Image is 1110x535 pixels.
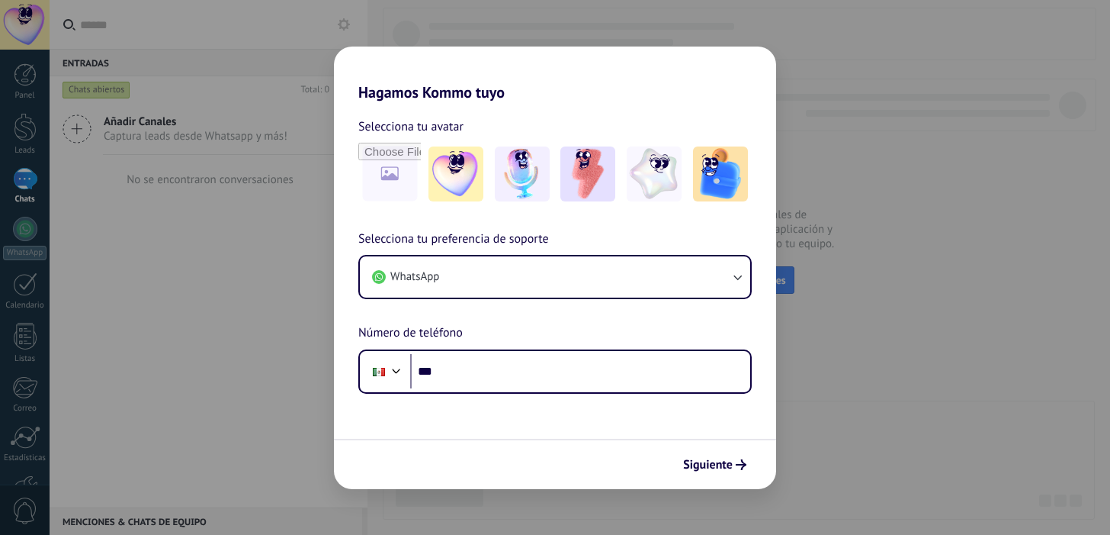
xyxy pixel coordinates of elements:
[676,452,753,478] button: Siguiente
[560,147,615,201] img: -3.jpeg
[360,256,750,298] button: WhatsApp
[683,459,733,470] span: Siguiente
[495,147,550,201] img: -2.jpeg
[358,324,463,343] span: Número de teléfono
[390,269,439,285] span: WhatsApp
[693,147,748,201] img: -5.jpeg
[358,230,549,250] span: Selecciona tu preferencia de soporte
[358,117,464,137] span: Selecciona tu avatar
[627,147,682,201] img: -4.jpeg
[428,147,483,201] img: -1.jpeg
[334,47,776,102] h2: Hagamos Kommo tuyo
[364,356,393,388] div: Mexico: + 52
